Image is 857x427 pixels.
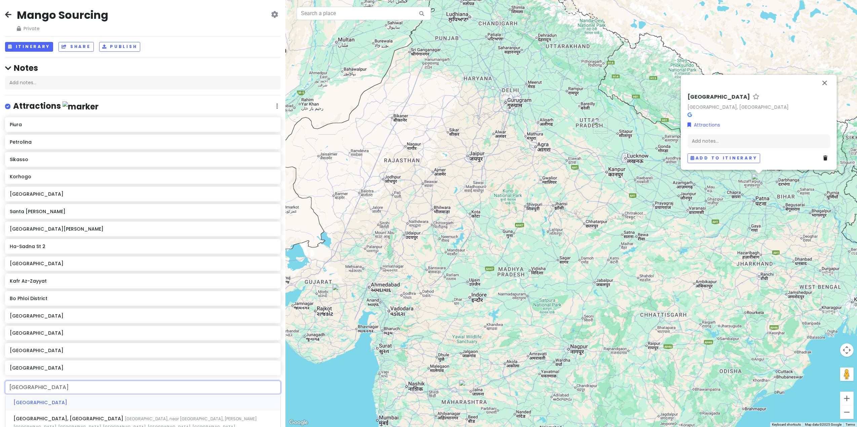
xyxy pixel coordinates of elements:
h4: Attractions [13,101,99,112]
h6: [GEOGRAPHIC_DATA] [10,260,276,267]
button: Close [817,75,833,91]
a: Terms (opens in new tab) [846,423,855,426]
h6: [GEOGRAPHIC_DATA] [10,313,276,319]
h6: [GEOGRAPHIC_DATA] [10,330,276,336]
span: [GEOGRAPHIC_DATA], [GEOGRAPHIC_DATA] [13,415,125,422]
button: Itinerary [5,42,53,52]
button: Add to itinerary [688,153,760,163]
span: [GEOGRAPHIC_DATA] [13,399,67,406]
button: Keyboard shortcuts [772,422,801,427]
button: Drag Pegman onto the map to open Street View [840,368,854,381]
button: Publish [99,42,141,52]
a: [GEOGRAPHIC_DATA], [GEOGRAPHIC_DATA] [688,104,789,110]
h6: Santa [PERSON_NAME] [10,208,276,215]
button: Share [59,42,93,52]
h6: [GEOGRAPHIC_DATA] [10,191,276,197]
a: Delete place [823,155,830,162]
input: Search a place [297,7,431,20]
h6: [GEOGRAPHIC_DATA] [10,347,276,353]
div: Bihar [749,171,769,191]
div: Maharashtra [456,377,476,397]
a: Attractions [688,121,720,129]
div: Add notes... [5,76,281,90]
i: Google Maps [688,112,692,117]
a: Open this area in Google Maps (opens a new window) [287,418,310,427]
h6: Piura [10,122,276,128]
h2: Mango Sourcing [17,8,108,22]
input: + Add place or address [5,381,281,394]
div: Gujarat [329,281,350,301]
h6: Petrolina [10,139,276,145]
div: Uttar Pradesh [590,116,611,136]
h6: Bo Phloi District [10,295,276,301]
h6: Korhogo [10,174,276,180]
img: marker [63,101,99,112]
span: Private [17,25,108,32]
img: Google [287,418,310,427]
div: Add notes... [688,134,830,148]
h6: [GEOGRAPHIC_DATA] [688,94,750,101]
h6: Sikasso [10,156,276,162]
button: Zoom in [840,392,854,405]
a: Star place [753,94,759,101]
h6: [GEOGRAPHIC_DATA][PERSON_NAME] [10,226,276,232]
h6: [GEOGRAPHIC_DATA] [10,365,276,371]
h6: Ha-Sadna St 2 [10,243,276,249]
h4: Notes [5,63,281,73]
button: Map camera controls [840,343,854,357]
span: Map data ©2025 Google [805,423,842,426]
h6: Kafr Az-Zayyat [10,278,276,284]
button: Zoom out [840,406,854,419]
